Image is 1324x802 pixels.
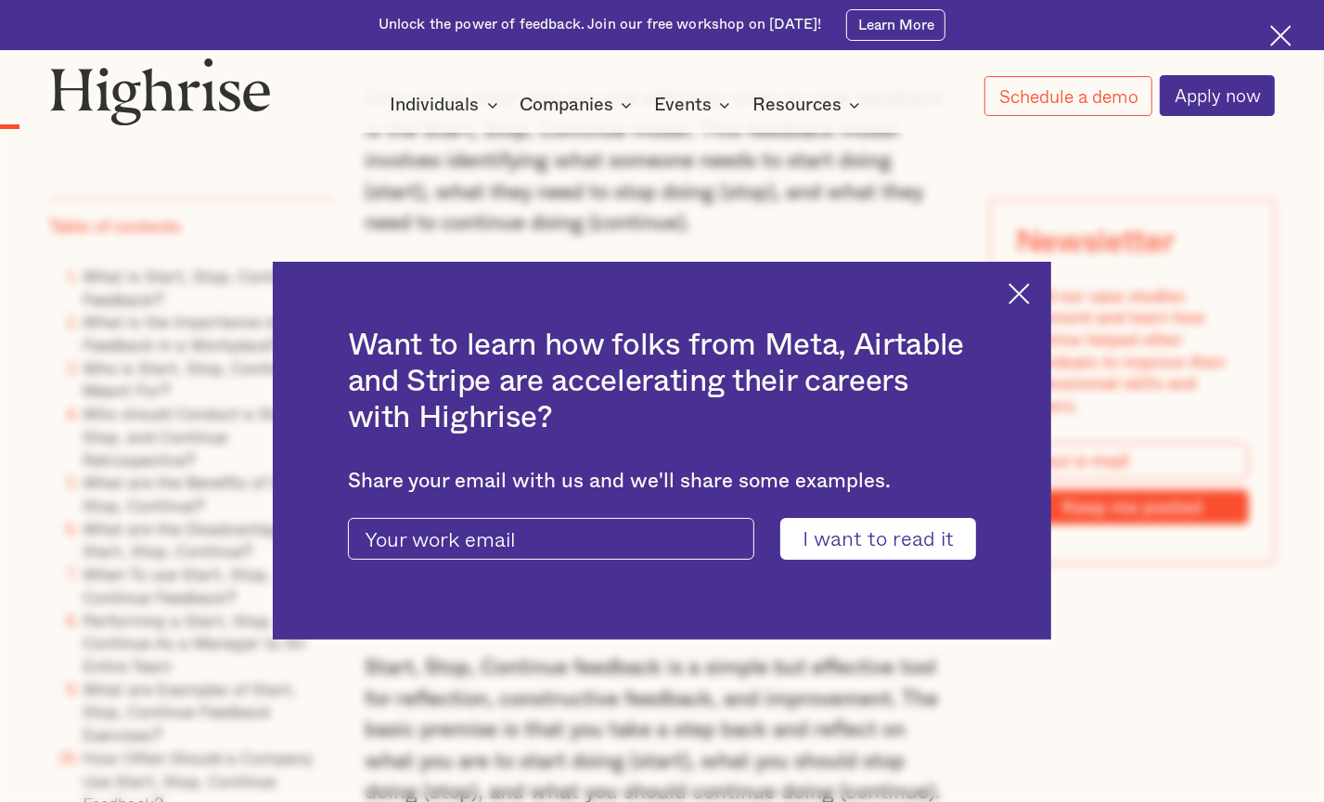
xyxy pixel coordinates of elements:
[846,9,945,41] a: Learn More
[50,58,272,124] img: Highrise logo
[752,94,866,116] div: Resources
[379,15,822,34] div: Unlock the power of feedback. Join our free workshop on [DATE]!
[752,94,842,116] div: Resources
[1270,25,1292,46] img: Cross icon
[391,94,480,116] div: Individuals
[1009,283,1030,304] img: Cross icon
[984,76,1151,116] a: Schedule a demo
[654,94,736,116] div: Events
[520,94,613,116] div: Companies
[348,469,977,493] div: Share your email with us and we'll share some examples.
[348,518,755,560] input: Your work email
[348,518,977,560] form: current-ascender-blog-article-modal-form
[1160,75,1274,116] a: Apply now
[520,94,637,116] div: Companies
[391,94,504,116] div: Individuals
[654,94,712,116] div: Events
[780,518,977,560] input: I want to read it
[348,328,977,435] h2: Want to learn how folks from Meta, Airtable and Stripe are accelerating their careers with Highrise?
